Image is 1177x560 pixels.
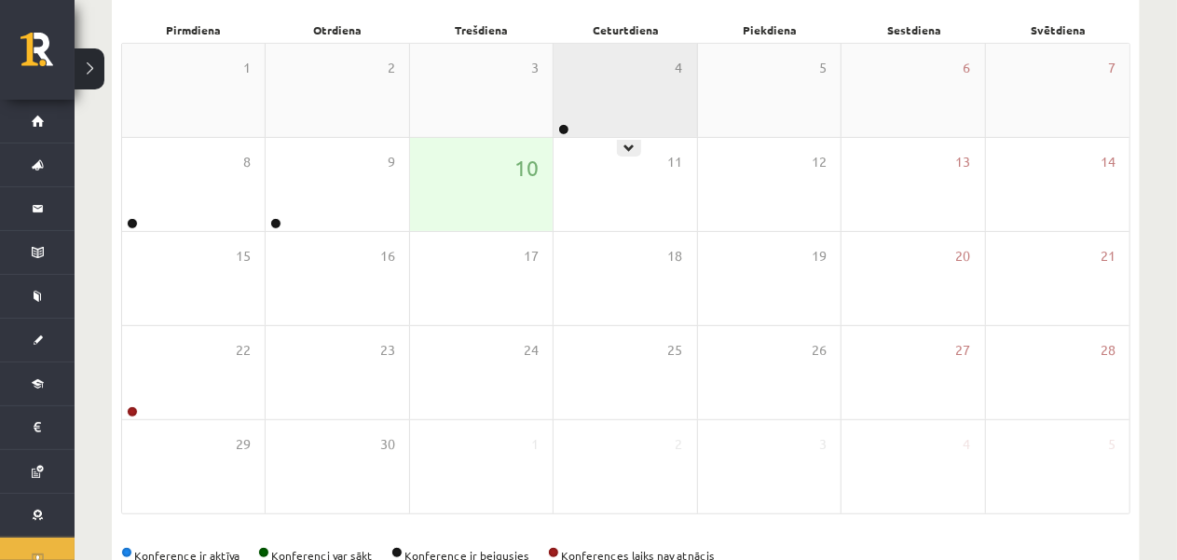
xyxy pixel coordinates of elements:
span: 4 [964,434,971,455]
span: 10 [514,152,539,184]
span: 2 [676,434,683,455]
div: Pirmdiena [121,17,266,43]
span: 19 [812,246,827,266]
span: 5 [1108,434,1115,455]
span: 21 [1101,246,1115,266]
div: Piekdiena [698,17,842,43]
span: 4 [676,58,683,78]
span: 12 [812,152,827,172]
span: 22 [236,340,251,361]
span: 14 [1101,152,1115,172]
span: 30 [380,434,395,455]
span: 16 [380,246,395,266]
span: 27 [956,340,971,361]
div: Trešdiena [409,17,554,43]
span: 24 [524,340,539,361]
div: Otrdiena [266,17,410,43]
span: 28 [1101,340,1115,361]
span: 5 [819,58,827,78]
span: 11 [668,152,683,172]
span: 26 [812,340,827,361]
span: 9 [388,152,395,172]
span: 2 [388,58,395,78]
span: 6 [964,58,971,78]
span: 15 [236,246,251,266]
div: Svētdiena [986,17,1130,43]
span: 3 [819,434,827,455]
a: Rīgas 1. Tālmācības vidusskola [21,33,75,79]
span: 3 [531,58,539,78]
span: 20 [956,246,971,266]
span: 13 [956,152,971,172]
span: 1 [243,58,251,78]
span: 25 [668,340,683,361]
span: 29 [236,434,251,455]
div: Sestdiena [842,17,987,43]
div: Ceturtdiena [554,17,698,43]
span: 1 [531,434,539,455]
span: 8 [243,152,251,172]
span: 23 [380,340,395,361]
span: 18 [668,246,683,266]
span: 7 [1108,58,1115,78]
span: 17 [524,246,539,266]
